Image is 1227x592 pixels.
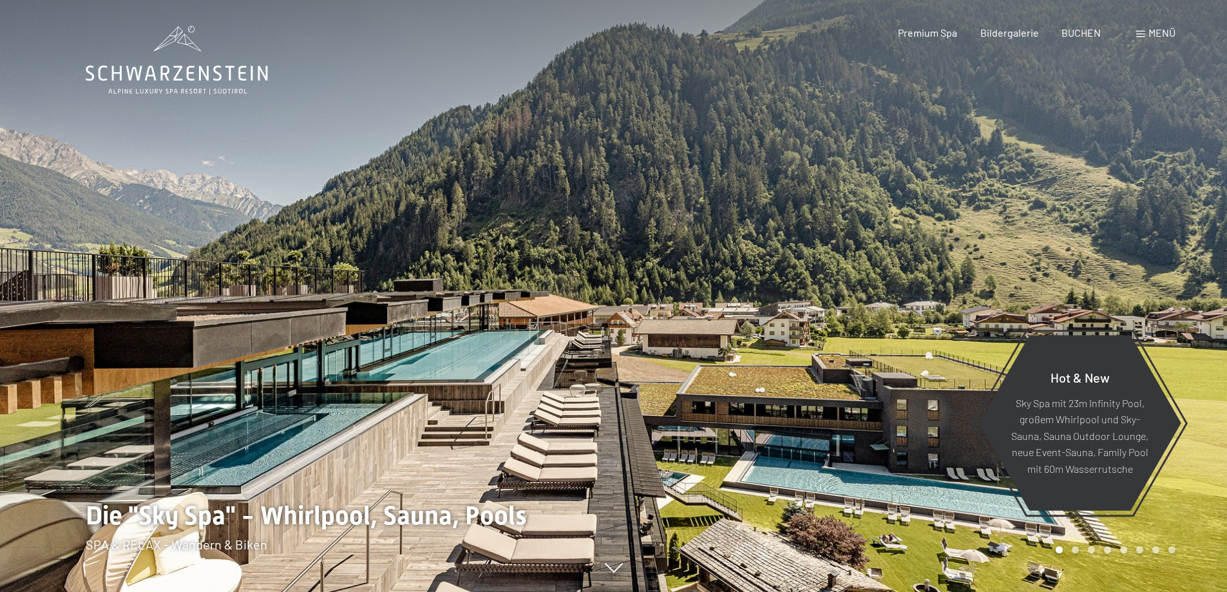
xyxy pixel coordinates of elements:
div: Carousel Page 6 [1136,546,1143,553]
span: Menü [1148,26,1175,39]
div: Carousel Page 8 [1168,546,1175,553]
div: Carousel Pagination [1051,546,1175,553]
p: Sky Spa mit 23m Infinity Pool, großem Whirlpool und Sky-Sauna, Sauna Outdoor Lounge, neue Event-S... [1010,394,1150,477]
div: Carousel Page 7 [1152,546,1159,553]
div: Carousel Page 1 (Current Slide) [1056,546,1063,553]
div: Carousel Page 4 [1104,546,1111,553]
a: Premium Spa [898,26,957,39]
div: Carousel Page 2 [1072,546,1079,553]
a: Bildergalerie [980,26,1039,39]
span: Hot & New [1051,369,1110,385]
a: Hot & New Sky Spa mit 23m Infinity Pool, großem Whirlpool und Sky-Sauna, Sauna Outdoor Lounge, ne... [978,334,1182,511]
a: BUCHEN [1061,26,1101,39]
div: Carousel Page 5 [1120,546,1127,553]
div: Carousel Page 3 [1088,546,1095,553]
